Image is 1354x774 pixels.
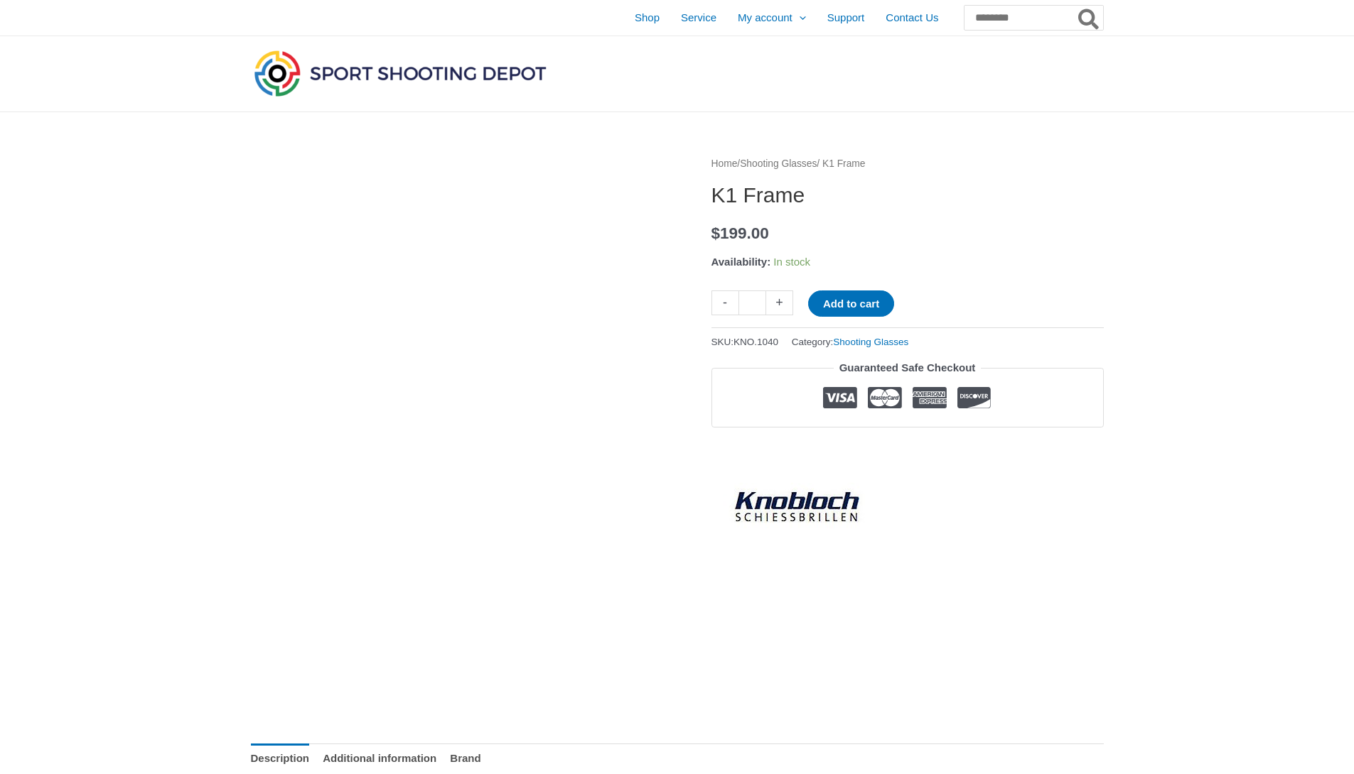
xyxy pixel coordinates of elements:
[834,358,982,378] legend: Guaranteed Safe Checkout
[773,256,810,268] span: In stock
[711,224,769,242] bdi: 199.00
[711,333,779,351] span: SKU:
[792,333,908,351] span: Category:
[738,290,766,315] input: Product quantity
[711,182,1104,208] h1: K1 Frame
[711,449,882,562] a: Knobloch
[1075,6,1103,30] button: Search
[323,743,436,774] a: Additional information
[711,290,738,315] a: -
[711,155,1104,173] nav: Breadcrumb
[833,337,908,347] a: Shooting Glasses
[711,224,721,242] span: $
[251,47,549,99] img: Sport Shooting Depot
[711,158,738,169] a: Home
[734,337,778,347] span: KNO.1040
[740,158,817,169] a: Shooting Glasses
[251,743,310,774] a: Description
[450,743,480,774] a: Brand
[808,290,894,317] button: Add to cart
[766,290,793,315] a: +
[711,256,771,268] span: Availability:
